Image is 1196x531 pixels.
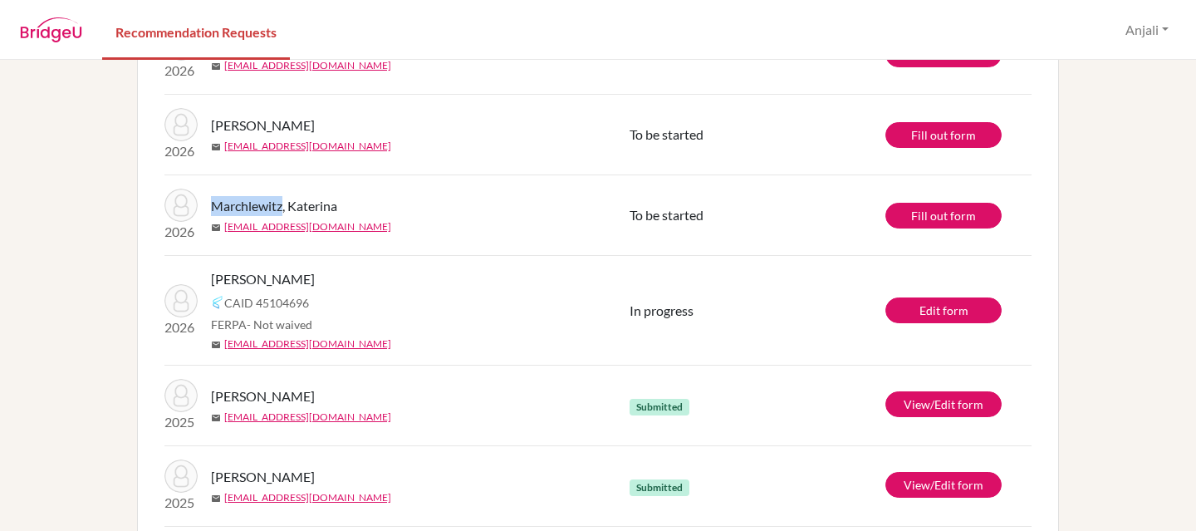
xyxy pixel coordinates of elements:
[164,284,198,317] img: Spraul, Zelda
[885,297,1002,323] a: Edit form
[630,207,703,223] span: To be started
[164,317,198,337] p: 2026
[211,386,315,406] span: [PERSON_NAME]
[211,316,312,333] span: FERPA
[164,141,198,161] p: 2026
[164,493,198,513] p: 2025
[20,17,82,42] img: BridgeU logo
[211,223,221,233] span: mail
[164,108,198,141] img: Zaitman, Alon
[211,61,221,71] span: mail
[211,142,221,152] span: mail
[885,472,1002,498] a: View/Edit form
[211,116,315,135] span: [PERSON_NAME]
[211,296,224,309] img: Common App logo
[164,222,198,242] p: 2026
[211,467,315,487] span: [PERSON_NAME]
[224,490,391,505] a: [EMAIL_ADDRESS][DOMAIN_NAME]
[224,58,391,73] a: [EMAIL_ADDRESS][DOMAIN_NAME]
[211,269,315,289] span: [PERSON_NAME]
[885,203,1002,229] a: Fill out form
[630,126,703,142] span: To be started
[224,410,391,425] a: [EMAIL_ADDRESS][DOMAIN_NAME]
[224,139,391,154] a: [EMAIL_ADDRESS][DOMAIN_NAME]
[211,494,221,504] span: mail
[164,61,198,81] p: 2026
[630,302,694,318] span: In progress
[224,294,309,312] span: CAID 45104696
[1118,14,1176,46] button: Anjali
[164,379,198,412] img: Adrian, Vanya
[164,412,198,432] p: 2025
[630,479,689,496] span: Submitted
[885,391,1002,417] a: View/Edit form
[224,337,391,352] a: [EMAIL_ADDRESS][DOMAIN_NAME]
[224,219,391,234] a: [EMAIL_ADDRESS][DOMAIN_NAME]
[211,413,221,423] span: mail
[885,122,1002,148] a: Fill out form
[247,317,312,332] span: - Not waived
[102,2,290,60] a: Recommendation Requests
[164,189,198,222] img: Marchlewitz, Katerina
[630,399,689,415] span: Submitted
[164,460,198,493] img: Freiherr von Gablenz, Julius
[211,196,337,216] span: Marchlewitz, Katerina
[211,340,221,350] span: mail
